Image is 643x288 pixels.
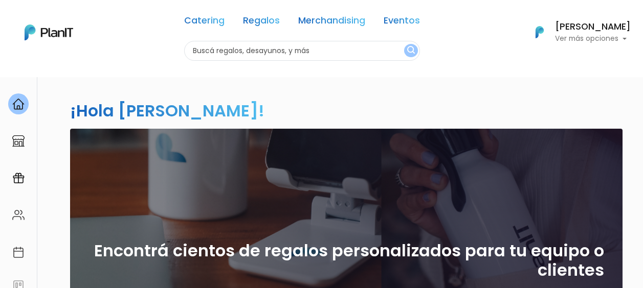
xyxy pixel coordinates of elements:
a: Catering [184,16,225,29]
a: Regalos [243,16,280,29]
a: Merchandising [298,16,365,29]
h2: Encontrá cientos de regalos personalizados para tu equipo o clientes [88,241,604,280]
input: Buscá regalos, desayunos, y más [184,41,420,61]
img: home-e721727adea9d79c4d83392d1f703f7f8bce08238fde08b1acbfd93340b81755.svg [12,98,25,110]
p: Ver más opciones [555,35,631,42]
a: Eventos [384,16,420,29]
h2: ¡Hola [PERSON_NAME]! [70,99,264,122]
button: PlanIt Logo [PERSON_NAME] Ver más opciones [522,19,631,45]
img: people-662611757002400ad9ed0e3c099ab2801c6687ba6c219adb57efc949bc21e19d.svg [12,209,25,221]
img: campaigns-02234683943229c281be62815700db0a1741e53638e28bf9629b52c665b00959.svg [12,172,25,184]
img: PlanIt Logo [528,21,551,43]
img: calendar-87d922413cdce8b2cf7b7f5f62616a5cf9e4887200fb71536465627b3292af00.svg [12,246,25,258]
img: marketplace-4ceaa7011d94191e9ded77b95e3339b90024bf715f7c57f8cf31f2d8c509eaba.svg [12,135,25,147]
img: search_button-432b6d5273f82d61273b3651a40e1bd1b912527efae98b1b7a1b2c0702e16a8d.svg [407,46,415,56]
h6: [PERSON_NAME] [555,22,631,32]
img: PlanIt Logo [25,25,73,40]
